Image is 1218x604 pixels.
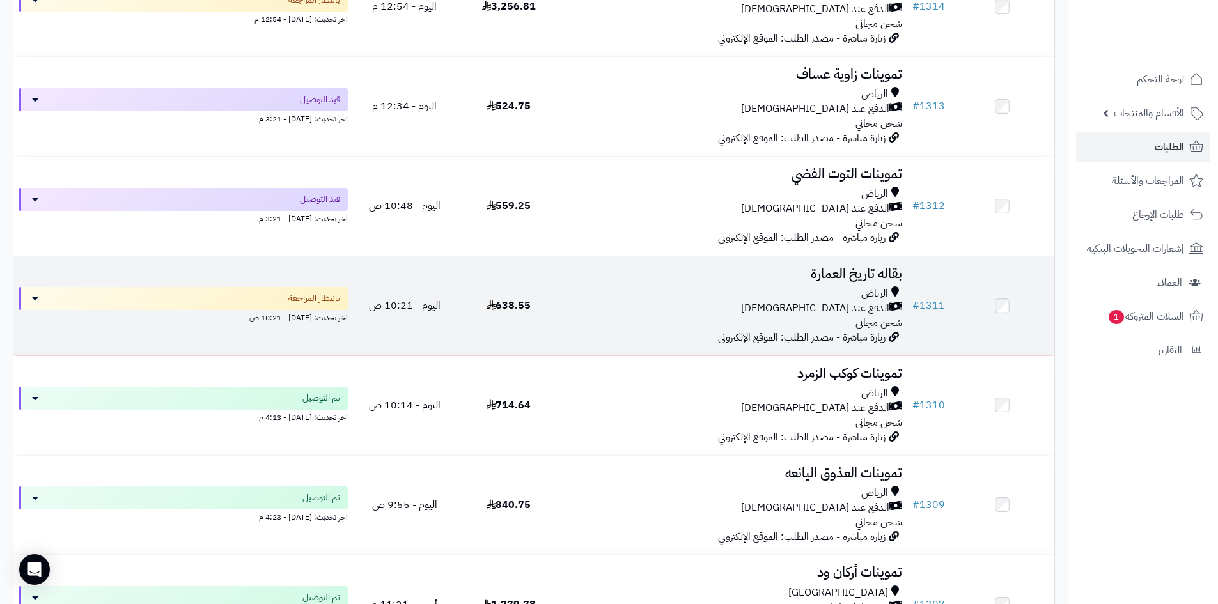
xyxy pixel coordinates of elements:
[566,565,902,580] h3: تموينات أركان ود
[912,398,919,413] span: #
[855,116,902,131] span: شحن مجاني
[300,193,340,206] span: قيد التوصيل
[487,98,531,114] span: 524.75
[1109,310,1125,325] span: 1
[741,500,889,515] span: الدفع عند [DEMOGRAPHIC_DATA]
[19,410,348,423] div: اخر تحديث: [DATE] - 4:13 م
[19,509,348,523] div: اخر تحديث: [DATE] - 4:23 م
[1076,301,1210,332] a: السلات المتروكة1
[1131,10,1206,36] img: logo-2.png
[1076,132,1210,162] a: الطلبات
[912,398,945,413] a: #1310
[302,492,340,504] span: تم التوصيل
[912,497,945,513] a: #1309
[1076,335,1210,366] a: التقارير
[302,392,340,405] span: تم التوصيل
[1155,138,1184,156] span: الطلبات
[19,211,348,224] div: اخر تحديث: [DATE] - 3:21 م
[741,201,889,216] span: الدفع عند [DEMOGRAPHIC_DATA]
[912,298,919,313] span: #
[718,130,886,146] span: زيارة مباشرة - مصدر الطلب: الموقع الإلكتروني
[1112,172,1184,190] span: المراجعات والأسئلة
[912,198,919,213] span: #
[369,198,441,213] span: اليوم - 10:48 ص
[718,430,886,445] span: زيارة مباشرة - مصدر الطلب: الموقع الإلكتروني
[566,267,902,281] h3: بقاله تاريخ العمارة
[741,102,889,116] span: الدفع عند [DEMOGRAPHIC_DATA]
[372,497,437,513] span: اليوم - 9:55 ص
[741,401,889,415] span: الدفع عند [DEMOGRAPHIC_DATA]
[855,415,902,430] span: شحن مجاني
[1132,206,1184,224] span: طلبات الإرجاع
[718,330,886,345] span: زيارة مباشرة - مصدر الطلب: الموقع الإلكتروني
[861,87,888,102] span: الرياض
[855,315,902,330] span: شحن مجاني
[1087,240,1184,258] span: إشعارات التحويلات البنكية
[566,67,902,82] h3: تموينات زاوية عساف
[19,111,348,125] div: اخر تحديث: [DATE] - 3:21 م
[718,529,886,545] span: زيارة مباشرة - مصدر الطلب: الموقع الإلكتروني
[487,198,531,213] span: 559.25
[487,398,531,413] span: 714.64
[912,98,945,114] a: #1313
[741,301,889,316] span: الدفع عند [DEMOGRAPHIC_DATA]
[861,486,888,500] span: الرياض
[300,93,340,106] span: قيد التوصيل
[912,298,945,313] a: #1311
[19,310,348,323] div: اخر تحديث: [DATE] - 10:21 ص
[861,286,888,301] span: الرياض
[1137,70,1184,88] span: لوحة التحكم
[288,292,340,305] span: بانتظار المراجعة
[861,187,888,201] span: الرياض
[19,12,348,25] div: اخر تحديث: [DATE] - 12:54 م
[369,398,441,413] span: اليوم - 10:14 ص
[302,591,340,604] span: تم التوصيل
[1076,166,1210,196] a: المراجعات والأسئلة
[741,2,889,17] span: الدفع عند [DEMOGRAPHIC_DATA]
[1076,267,1210,298] a: العملاء
[372,98,437,114] span: اليوم - 12:34 م
[1158,341,1182,359] span: التقارير
[1107,307,1184,325] span: السلات المتروكة
[487,298,531,313] span: 638.55
[566,366,902,381] h3: تموينات كوكب الزمرد
[19,554,50,585] div: Open Intercom Messenger
[369,298,441,313] span: اليوم - 10:21 ص
[855,16,902,31] span: شحن مجاني
[1114,104,1184,122] span: الأقسام والمنتجات
[487,497,531,513] span: 840.75
[718,31,886,46] span: زيارة مباشرة - مصدر الطلب: الموقع الإلكتروني
[1076,64,1210,95] a: لوحة التحكم
[718,230,886,245] span: زيارة مباشرة - مصدر الطلب: الموقع الإلكتروني
[566,167,902,182] h3: تموينات التوت الفضي
[912,98,919,114] span: #
[912,497,919,513] span: #
[1157,274,1182,291] span: العملاء
[566,466,902,481] h3: تموينات العذوق اليانعه
[861,386,888,401] span: الرياض
[855,515,902,530] span: شحن مجاني
[1076,199,1210,230] a: طلبات الإرجاع
[855,215,902,231] span: شحن مجاني
[1076,233,1210,264] a: إشعارات التحويلات البنكية
[912,198,945,213] a: #1312
[788,585,888,600] span: [GEOGRAPHIC_DATA]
